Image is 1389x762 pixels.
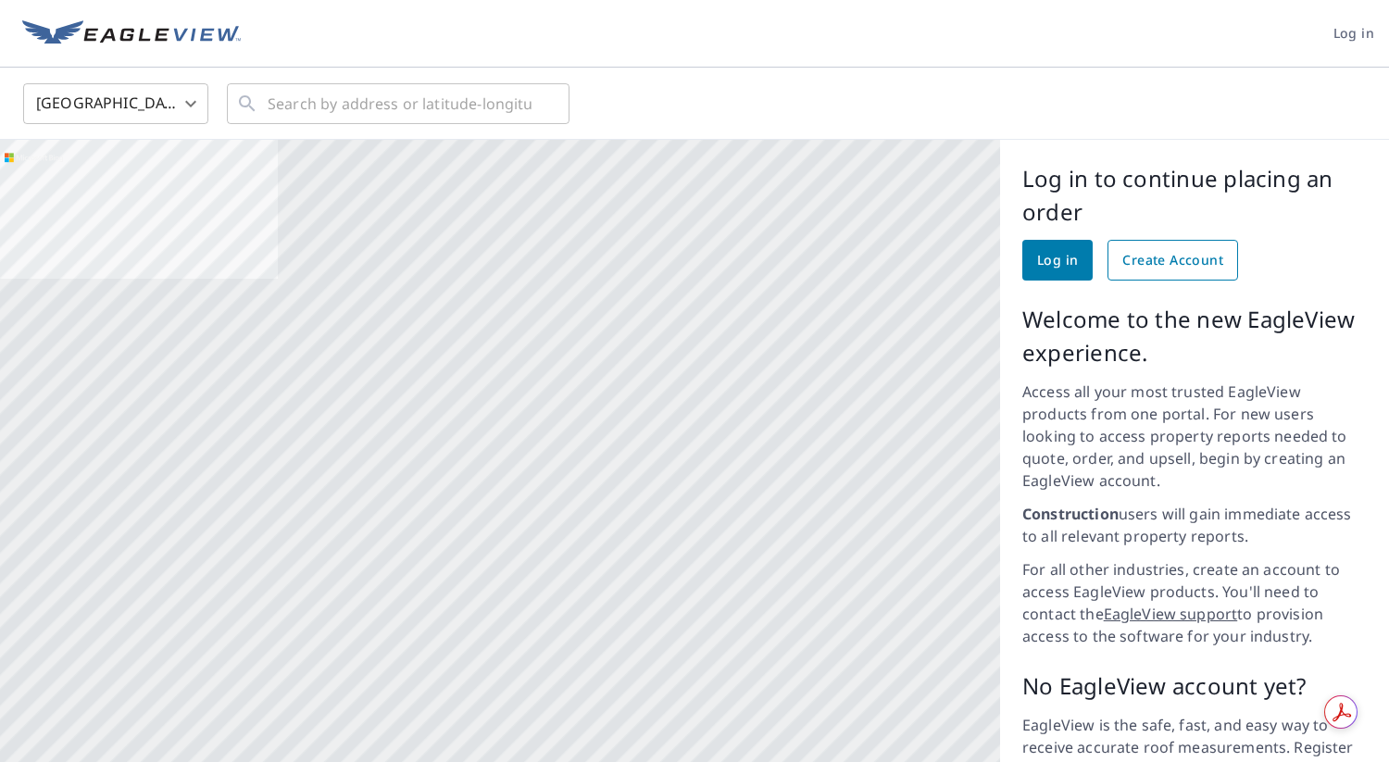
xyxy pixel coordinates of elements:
p: Log in to continue placing an order [1022,162,1367,229]
input: Search by address or latitude-longitude [268,78,532,130]
span: Log in [1333,22,1374,45]
img: EV Logo [22,20,241,48]
span: Log in [1037,249,1078,272]
a: Create Account [1107,240,1238,281]
p: users will gain immediate access to all relevant property reports. [1022,503,1367,547]
a: EagleView support [1104,604,1238,624]
p: Access all your most trusted EagleView products from one portal. For new users looking to access ... [1022,381,1367,492]
a: Log in [1022,240,1093,281]
div: [GEOGRAPHIC_DATA] [23,78,208,130]
strong: Construction [1022,504,1119,524]
p: Welcome to the new EagleView experience. [1022,303,1367,369]
p: No EagleView account yet? [1022,669,1367,703]
p: For all other industries, create an account to access EagleView products. You'll need to contact ... [1022,558,1367,647]
span: Create Account [1122,249,1223,272]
